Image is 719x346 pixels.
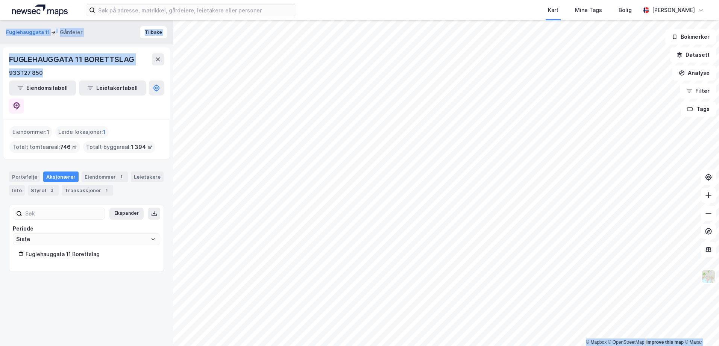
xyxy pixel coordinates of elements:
[619,6,632,15] div: Bolig
[548,6,558,15] div: Kart
[665,29,716,44] button: Bokmerker
[83,141,155,153] div: Totalt byggareal :
[9,68,43,77] div: 933 127 850
[55,126,109,138] div: Leide lokasjoner :
[109,208,144,220] button: Ekspander
[646,340,684,345] a: Improve this map
[82,171,128,182] div: Eiendommer
[652,6,695,15] div: [PERSON_NAME]
[701,269,716,284] img: Z
[6,29,51,36] button: Fuglehauggata 11
[681,310,719,346] div: Kontrollprogram for chat
[681,310,719,346] iframe: Chat Widget
[140,26,167,38] button: Tilbake
[12,5,68,16] img: logo.a4113a55bc3d86da70a041830d287a7e.svg
[95,5,296,16] input: Søk på adresse, matrikkel, gårdeiere, leietakere eller personer
[131,171,164,182] div: Leietakere
[9,80,76,96] button: Eiendomstabell
[9,126,52,138] div: Eiendommer :
[150,236,156,242] button: Open
[48,187,56,194] div: 3
[22,208,105,219] input: Søk
[9,185,25,196] div: Info
[60,143,77,152] span: 746 ㎡
[131,143,152,152] span: 1 394 ㎡
[9,171,40,182] div: Portefølje
[47,127,49,137] span: 1
[575,6,602,15] div: Mine Tags
[13,224,160,233] div: Periode
[43,171,79,182] div: Aksjonærer
[26,250,155,259] div: Fuglehauggata 11 Borettslag
[586,340,607,345] a: Mapbox
[9,141,80,153] div: Totalt tomteareal :
[103,187,110,194] div: 1
[79,80,146,96] button: Leietakertabell
[60,28,82,37] div: Gårdeier
[62,185,113,196] div: Transaksjoner
[680,83,716,99] button: Filter
[672,65,716,80] button: Analyse
[117,173,125,181] div: 1
[13,234,160,245] input: ClearOpen
[9,53,136,65] div: FUGLEHAUGGATA 11 BORETTSLAG
[681,102,716,117] button: Tags
[670,47,716,62] button: Datasett
[28,185,59,196] div: Styret
[103,127,106,137] span: 1
[608,340,645,345] a: OpenStreetMap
